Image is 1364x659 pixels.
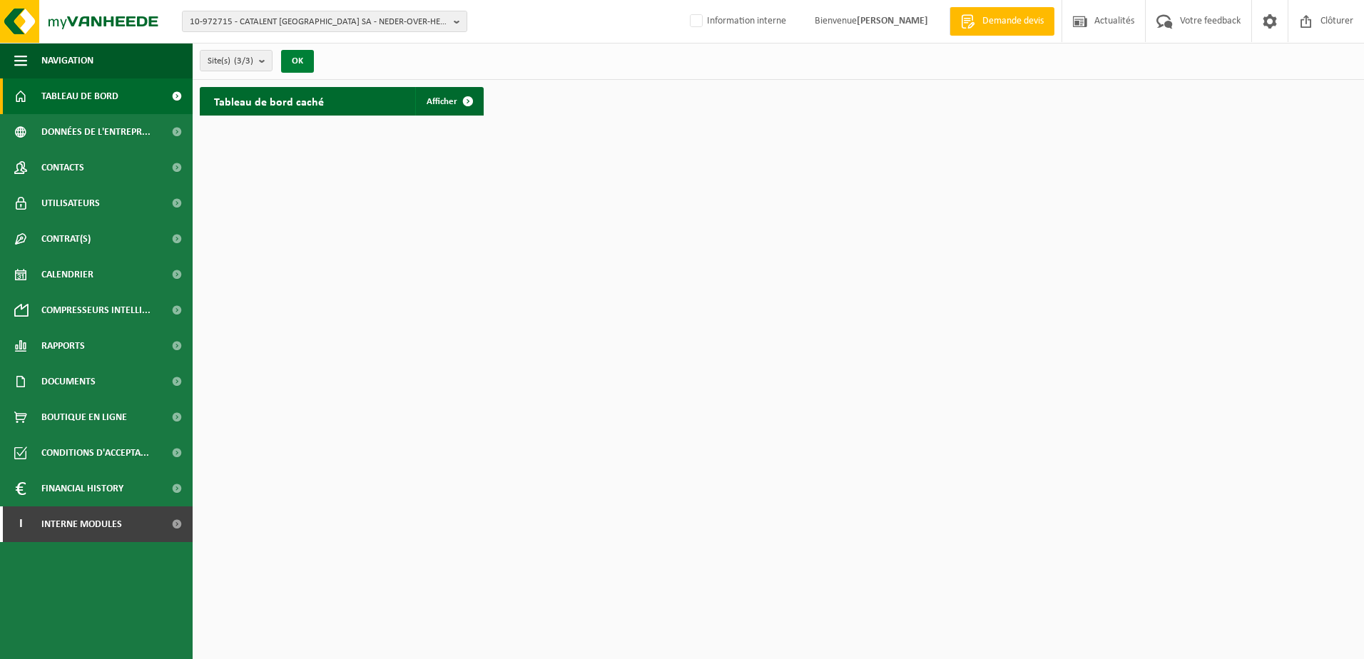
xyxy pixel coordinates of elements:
span: I [14,506,27,542]
a: Demande devis [950,7,1054,36]
span: Données de l'entrepr... [41,114,151,150]
count: (3/3) [234,56,253,66]
span: Tableau de bord [41,78,118,114]
span: Utilisateurs [41,185,100,221]
span: Navigation [41,43,93,78]
button: OK [281,50,314,73]
h2: Tableau de bord caché [200,87,338,115]
span: Boutique en ligne [41,399,127,435]
label: Information interne [687,11,786,32]
span: Afficher [427,97,457,106]
span: Conditions d'accepta... [41,435,149,471]
span: Rapports [41,328,85,364]
span: Documents [41,364,96,399]
span: Interne modules [41,506,122,542]
span: Financial History [41,471,123,506]
span: Contrat(s) [41,221,91,257]
span: Calendrier [41,257,93,292]
button: Site(s)(3/3) [200,50,273,71]
span: Demande devis [979,14,1047,29]
a: Afficher [415,87,482,116]
strong: [PERSON_NAME] [857,16,928,26]
span: Site(s) [208,51,253,72]
span: 10-972715 - CATALENT [GEOGRAPHIC_DATA] SA - NEDER-OVER-HEEMBEEK [190,11,448,33]
button: 10-972715 - CATALENT [GEOGRAPHIC_DATA] SA - NEDER-OVER-HEEMBEEK [182,11,467,32]
span: Compresseurs intelli... [41,292,151,328]
span: Contacts [41,150,84,185]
